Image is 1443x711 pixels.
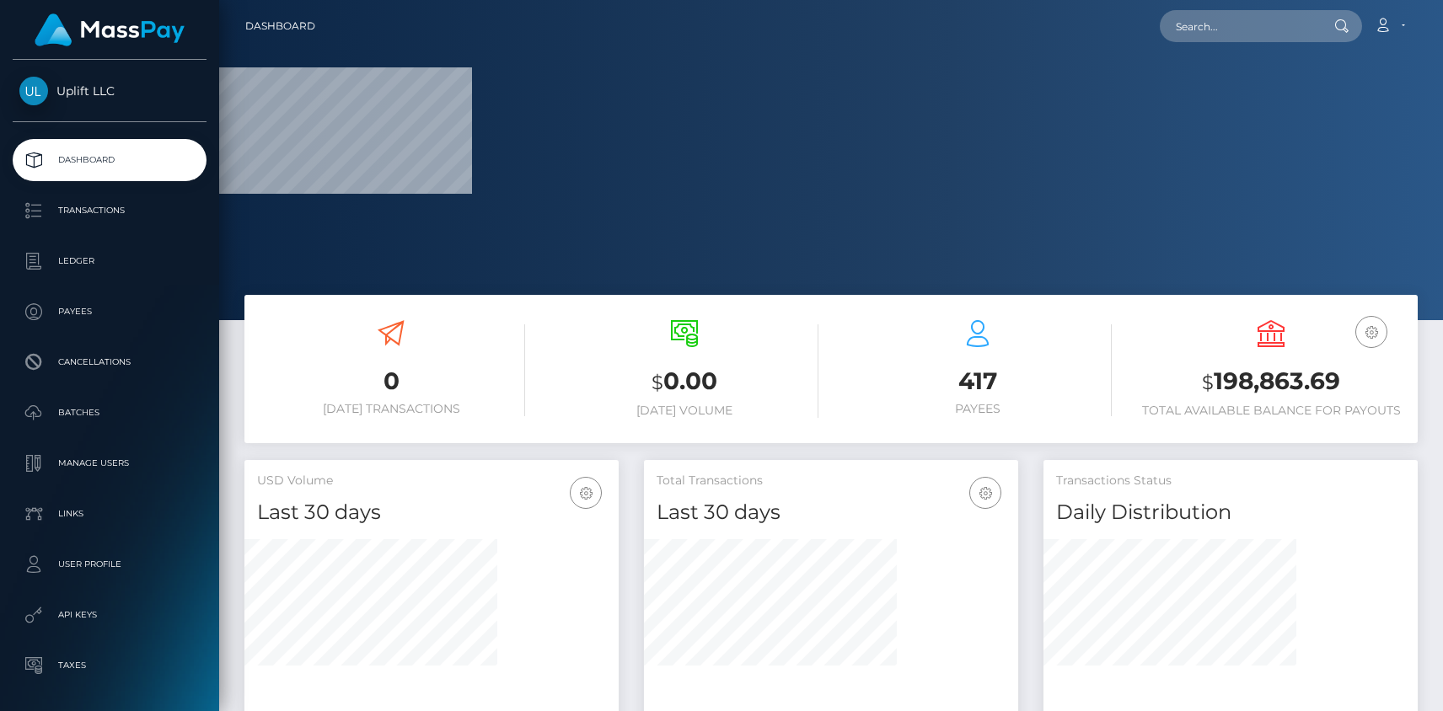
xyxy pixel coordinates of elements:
[13,442,207,484] a: Manage Users
[13,83,207,99] span: Uplift LLC
[13,139,207,181] a: Dashboard
[19,198,200,223] p: Transactions
[19,299,200,324] p: Payees
[19,602,200,628] p: API Keys
[19,147,200,173] p: Dashboard
[657,473,1006,489] h5: Total Transactions
[1056,498,1405,527] h4: Daily Distribution
[13,543,207,585] a: User Profile
[13,392,207,434] a: Batches
[19,653,200,678] p: Taxes
[13,594,207,636] a: API Keys
[550,404,818,418] h6: [DATE] Volume
[13,291,207,333] a: Payees
[257,498,606,527] h4: Last 30 days
[35,13,185,46] img: MassPay Logo
[19,77,48,105] img: Uplift LLC
[19,501,200,527] p: Links
[19,400,200,425] p: Batches
[13,644,207,687] a: Taxes
[550,365,818,399] h3: 0.00
[13,341,207,383] a: Cancellations
[1056,473,1405,489] h5: Transactions Status
[1160,10,1318,42] input: Search...
[13,240,207,282] a: Ledger
[652,371,663,394] small: $
[257,402,525,416] h6: [DATE] Transactions
[19,350,200,375] p: Cancellations
[19,451,200,476] p: Manage Users
[1202,371,1214,394] small: $
[657,498,1006,527] h4: Last 30 days
[19,552,200,577] p: User Profile
[257,473,606,489] h5: USD Volume
[13,190,207,232] a: Transactions
[844,402,1112,416] h6: Payees
[19,249,200,274] p: Ledger
[257,365,525,398] h3: 0
[844,365,1112,398] h3: 417
[245,8,315,44] a: Dashboard
[13,493,207,535] a: Links
[1137,404,1405,418] h6: Total Available Balance for Payouts
[1137,365,1405,399] h3: 198,863.69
